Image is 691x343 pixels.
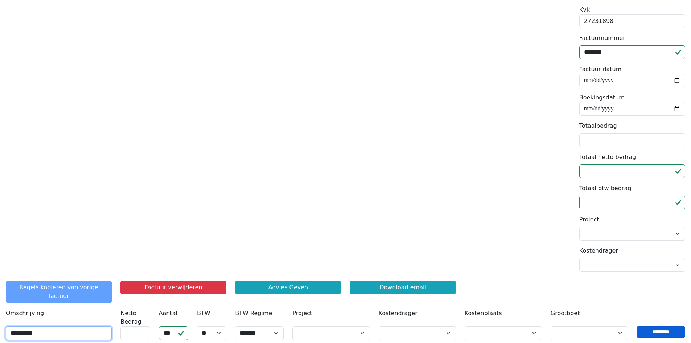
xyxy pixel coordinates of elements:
label: Aantal [159,309,177,318]
a: Download email [350,281,456,294]
label: Totaal netto bedrag [579,153,636,162]
label: Grootboek [551,309,581,318]
label: BTW [197,309,210,318]
label: Totaalbedrag [579,122,617,130]
label: Factuur datum [579,65,622,74]
label: Kostendrager [579,246,618,255]
label: Boekingsdatum [579,93,625,102]
div: 27231898 [579,14,685,28]
label: Netto Bedrag [120,309,150,326]
a: Advies Geven [235,281,341,294]
label: Project [292,309,312,318]
label: Project [579,215,599,224]
label: Kostenplaats [465,309,502,318]
label: Totaal btw bedrag [579,184,632,193]
button: Factuur verwijderen [120,281,226,294]
label: Factuurnummer [579,34,625,42]
label: Kostendrager [379,309,418,318]
label: Omschrijving [6,309,44,318]
label: Kvk [579,5,590,14]
label: BTW Regime [235,309,272,318]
